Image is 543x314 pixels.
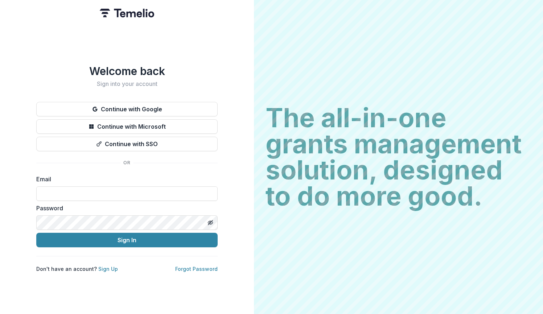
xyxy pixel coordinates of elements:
[36,204,213,212] label: Password
[36,102,218,116] button: Continue with Google
[205,217,216,228] button: Toggle password visibility
[36,65,218,78] h1: Welcome back
[36,265,118,273] p: Don't have an account?
[36,233,218,247] button: Sign In
[36,80,218,87] h2: Sign into your account
[36,175,213,183] label: Email
[100,9,154,17] img: Temelio
[36,119,218,134] button: Continue with Microsoft
[175,266,218,272] a: Forgot Password
[98,266,118,272] a: Sign Up
[36,137,218,151] button: Continue with SSO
